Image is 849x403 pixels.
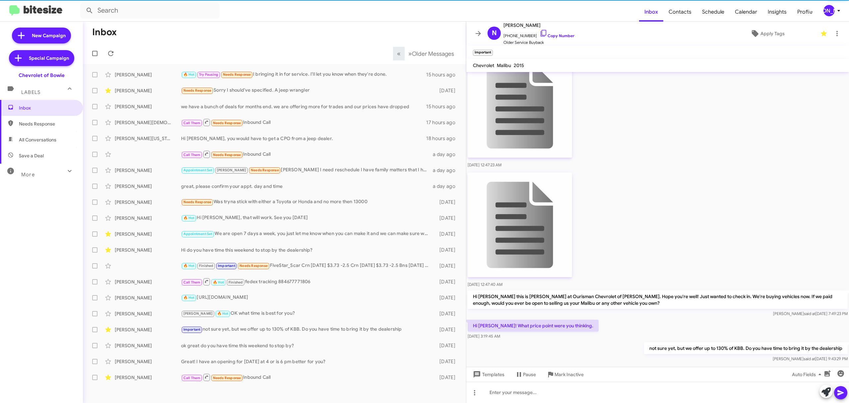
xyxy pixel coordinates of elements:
[213,121,241,125] span: Needs Response
[468,162,501,167] span: [DATE] 12:47:23 AM
[393,47,458,60] nav: Page navigation example
[199,72,218,77] span: Try Pausing
[697,2,730,22] a: Schedule
[468,334,500,339] span: [DATE] 3:19:45 AM
[183,232,213,236] span: Appointment Set
[432,87,461,94] div: [DATE]
[183,200,212,204] span: Needs Response
[432,151,461,158] div: a day ago
[468,320,599,332] p: Hi [PERSON_NAME]! What price point were you thinking.
[19,136,56,143] span: All Conversations
[432,326,461,333] div: [DATE]
[503,21,574,29] span: [PERSON_NAME]
[514,62,524,68] span: 2015
[426,103,461,110] div: 15 hours ago
[181,326,432,333] div: not sure yet, but we offer up to 130% of KBB. Do you have time to bring it by the dealership
[773,356,848,361] span: [PERSON_NAME] [DATE] 9:43:29 PM
[432,215,461,221] div: [DATE]
[644,342,848,354] p: not sure yet, but we offer up to 130% of KBB. Do you have time to bring it by the dealership
[730,2,762,22] a: Calendar
[510,368,541,380] button: Pause
[183,311,213,316] span: [PERSON_NAME]
[503,39,574,46] span: Older Service Buyback
[115,247,181,253] div: [PERSON_NAME]
[19,72,65,79] div: Chevrolet of Bowie
[181,373,432,381] div: Inbound Call
[217,168,246,172] span: [PERSON_NAME]
[181,310,432,317] div: OK what time is best for you?
[217,311,229,316] span: 🔥 Hot
[818,5,842,16] button: [PERSON_NAME]
[181,71,426,78] div: I bringing it in for service. I'll let you know when they're done.
[115,342,181,349] div: [PERSON_NAME]
[181,230,432,238] div: We are open 7 days a week, you just let me know when you can make it and we can make sure we are ...
[523,368,536,380] span: Pause
[19,105,75,111] span: Inbox
[792,368,824,380] span: Auto Fields
[115,310,181,317] div: [PERSON_NAME]
[432,279,461,285] div: [DATE]
[115,374,181,381] div: [PERSON_NAME]
[115,358,181,365] div: [PERSON_NAME]
[432,294,461,301] div: [DATE]
[408,49,412,58] span: »
[12,28,71,43] a: New Campaign
[181,294,432,301] div: [URL][DOMAIN_NAME]
[412,50,454,57] span: Older Messages
[183,121,201,125] span: Call Them
[181,166,432,174] div: [PERSON_NAME] I need reschedule I have family matters that I have to handle
[472,368,504,380] span: Templates
[555,368,584,380] span: Mark Inactive
[497,62,511,68] span: Malibu
[426,119,461,126] div: 17 hours ago
[92,27,117,38] h1: Inbox
[183,72,195,77] span: 🔥 Hot
[432,247,461,253] div: [DATE]
[183,264,195,268] span: 🔥 Hot
[468,282,502,287] span: [DATE] 12:47:40 AM
[181,183,432,190] div: great, please confirm your appt. day and time
[213,376,241,380] span: Needs Response
[115,215,181,221] div: [PERSON_NAME]
[426,71,461,78] div: 15 hours ago
[639,2,663,22] a: Inbox
[473,50,493,56] small: Important
[762,2,792,22] a: Insights
[393,47,405,60] button: Previous
[823,5,835,16] div: [PERSON_NAME]
[183,88,212,93] span: Needs Response
[115,231,181,237] div: [PERSON_NAME]
[199,264,214,268] span: Finished
[397,49,401,58] span: «
[115,294,181,301] div: [PERSON_NAME]
[21,172,35,178] span: More
[181,358,432,365] div: Great! I have an opening for [DATE] at 4 or is 6 pm better for you?
[115,87,181,94] div: [PERSON_NAME]
[183,153,201,157] span: Call Them
[213,280,224,284] span: 🔥 Hot
[804,311,816,316] span: said at
[32,32,66,39] span: New Campaign
[473,62,494,68] span: Chevrolet
[492,28,497,39] span: N
[80,3,220,19] input: Search
[21,89,40,95] span: Labels
[432,358,461,365] div: [DATE]
[115,183,181,190] div: [PERSON_NAME]
[183,280,201,284] span: Call Them
[663,2,697,22] span: Contacts
[432,183,461,190] div: a day ago
[115,135,181,142] div: [PERSON_NAME][US_STATE]
[426,135,461,142] div: 18 hours ago
[181,198,432,206] div: Was tryna stick with either a Toyota or Honda and no more then 13000
[115,71,181,78] div: [PERSON_NAME]
[115,167,181,174] div: [PERSON_NAME]
[432,167,461,174] div: a day ago
[9,50,74,66] a: Special Campaign
[804,356,815,361] span: said at
[717,28,817,40] button: Apply Tags
[432,199,461,205] div: [DATE]
[183,216,195,220] span: 🔥 Hot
